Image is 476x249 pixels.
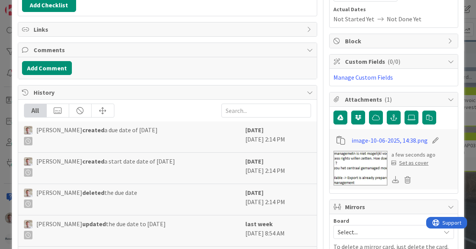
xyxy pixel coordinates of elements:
div: All [24,104,47,117]
img: Rd [24,220,32,229]
span: [PERSON_NAME] a due date of [DATE] [36,125,158,145]
button: Add Comment [22,61,72,75]
span: Select... [338,227,437,237]
span: [PERSON_NAME] the due date [36,188,137,208]
a: Manage Custom Fields [333,73,393,81]
span: Mirrors [345,202,444,211]
span: Attachments [345,95,444,104]
img: Rd [24,189,32,197]
b: created [82,126,104,134]
div: Set as cover [391,159,428,167]
span: Support [16,1,35,10]
span: ( 1 ) [384,96,392,103]
div: [DATE] 2:14 PM [245,157,311,180]
span: Actual Dates [333,5,454,14]
span: ( 0/0 ) [388,58,400,65]
span: Not Done Yet [387,14,422,24]
b: [DATE] [245,126,263,134]
span: [PERSON_NAME] the due date to [DATE] [36,219,166,239]
input: Search... [221,104,311,118]
div: [DATE] 2:14 PM [245,125,311,148]
span: Block [345,36,444,46]
div: [DATE] 2:14 PM [245,188,311,211]
span: Links [34,25,303,34]
span: History [34,88,303,97]
span: Comments [34,45,303,55]
img: Rd [24,126,32,135]
span: Custom Fields [345,57,444,66]
div: a few seconds ago [391,151,435,159]
span: Board [333,218,349,223]
b: [DATE] [245,157,263,165]
b: [DATE] [245,189,263,196]
b: deleted [82,189,104,196]
span: Not Started Yet [333,14,374,24]
span: [PERSON_NAME] a start date date of [DATE] [36,157,175,177]
b: updated [82,220,106,228]
b: last week [245,220,273,228]
b: created [82,157,104,165]
div: Download [391,175,400,185]
a: image-10-06-2025, 14:38.png [352,136,428,145]
img: Rd [24,157,32,166]
div: [DATE] 8:54 AM [245,219,311,242]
